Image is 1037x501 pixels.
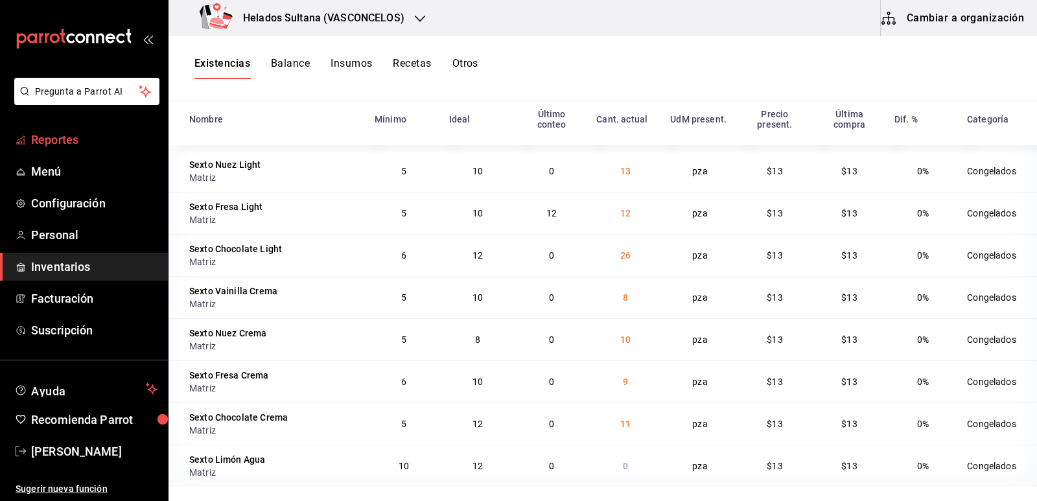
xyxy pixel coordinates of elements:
[449,114,471,124] div: Ideal
[549,166,554,176] span: 0
[959,318,1037,360] td: Congelados
[31,381,141,397] span: Ayuda
[620,250,631,261] span: 26
[189,171,359,184] div: Matriz
[31,258,157,275] span: Inventarios
[841,166,857,176] span: $13
[767,377,782,387] span: $13
[401,166,406,176] span: 5
[549,419,554,429] span: 0
[35,85,139,99] span: Pregunta a Parrot AI
[233,10,404,26] h3: Helados Sultana (VASCONCELOS)
[959,192,1037,234] td: Congelados
[189,158,261,171] div: Sexto Nuez Light
[14,78,159,105] button: Pregunta a Parrot AI
[959,276,1037,318] td: Congelados
[959,150,1037,192] td: Congelados
[31,226,157,244] span: Personal
[472,377,483,387] span: 10
[271,57,310,79] button: Balance
[31,131,157,148] span: Reportes
[549,461,554,471] span: 0
[375,114,406,124] div: Mínimo
[662,402,737,445] td: pza
[623,292,628,303] span: 8
[189,382,359,395] div: Matriz
[546,208,557,218] span: 12
[662,234,737,276] td: pza
[31,443,157,460] span: [PERSON_NAME]
[662,150,737,192] td: pza
[401,208,406,218] span: 5
[189,297,359,310] div: Matriz
[194,57,478,79] div: navigation tabs
[917,334,929,345] span: 0%
[662,192,737,234] td: pza
[143,34,153,44] button: open_drawer_menu
[472,208,483,218] span: 10
[401,419,406,429] span: 5
[401,250,406,261] span: 6
[894,114,918,124] div: Dif. %
[596,114,647,124] div: Cant. actual
[472,461,483,471] span: 12
[967,114,1008,124] div: Categoría
[841,419,857,429] span: $13
[16,482,157,496] span: Sugerir nueva función
[331,57,372,79] button: Insumos
[917,250,929,261] span: 0%
[401,377,406,387] span: 6
[472,166,483,176] span: 10
[662,318,737,360] td: pza
[549,292,554,303] span: 0
[189,369,269,382] div: Sexto Fresa Crema
[452,57,478,79] button: Otros
[399,461,409,471] span: 10
[189,327,266,340] div: Sexto Nuez Crema
[472,250,483,261] span: 12
[917,461,929,471] span: 0%
[189,255,359,268] div: Matriz
[662,360,737,402] td: pza
[767,419,782,429] span: $13
[31,290,157,307] span: Facturación
[31,411,157,428] span: Recomienda Parrot
[189,411,288,424] div: Sexto Chocolate Crema
[623,377,628,387] span: 9
[959,402,1037,445] td: Congelados
[767,166,782,176] span: $13
[841,208,857,218] span: $13
[670,114,727,124] div: UdM present.
[841,377,857,387] span: $13
[917,166,929,176] span: 0%
[662,445,737,487] td: pza
[767,292,782,303] span: $13
[620,419,631,429] span: 11
[31,163,157,180] span: Menú
[917,419,929,429] span: 0%
[393,57,431,79] button: Recetas
[820,109,879,130] div: Última compra
[841,250,857,261] span: $13
[189,453,265,466] div: Sexto Limón Agua
[31,321,157,339] span: Suscripción
[475,334,480,345] span: 8
[620,166,631,176] span: 13
[662,276,737,318] td: pza
[401,334,406,345] span: 5
[745,109,804,130] div: Precio present.
[522,109,581,130] div: Último conteo
[472,419,483,429] span: 12
[841,334,857,345] span: $13
[841,292,857,303] span: $13
[767,250,782,261] span: $13
[549,377,554,387] span: 0
[841,461,857,471] span: $13
[189,114,223,124] div: Nombre
[9,94,159,108] a: Pregunta a Parrot AI
[917,377,929,387] span: 0%
[959,360,1037,402] td: Congelados
[472,292,483,303] span: 10
[767,208,782,218] span: $13
[31,194,157,212] span: Configuración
